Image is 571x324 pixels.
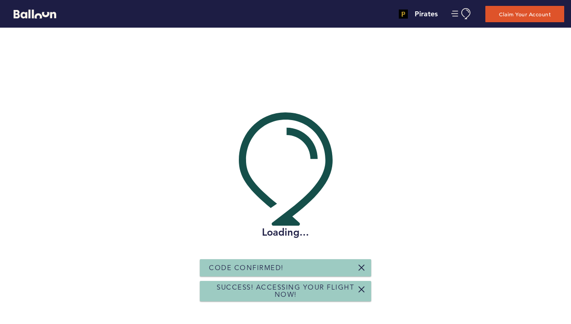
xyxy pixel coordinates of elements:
[485,6,564,22] button: Claim Your Account
[239,226,333,239] h2: Loading...
[415,9,438,19] h4: Pirates
[14,10,56,19] svg: Balloon
[451,8,472,19] button: Manage Account
[7,9,56,19] a: Balloon
[200,281,371,301] div: Success! Accessing your flight now!
[200,259,371,276] div: Code Confirmed!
